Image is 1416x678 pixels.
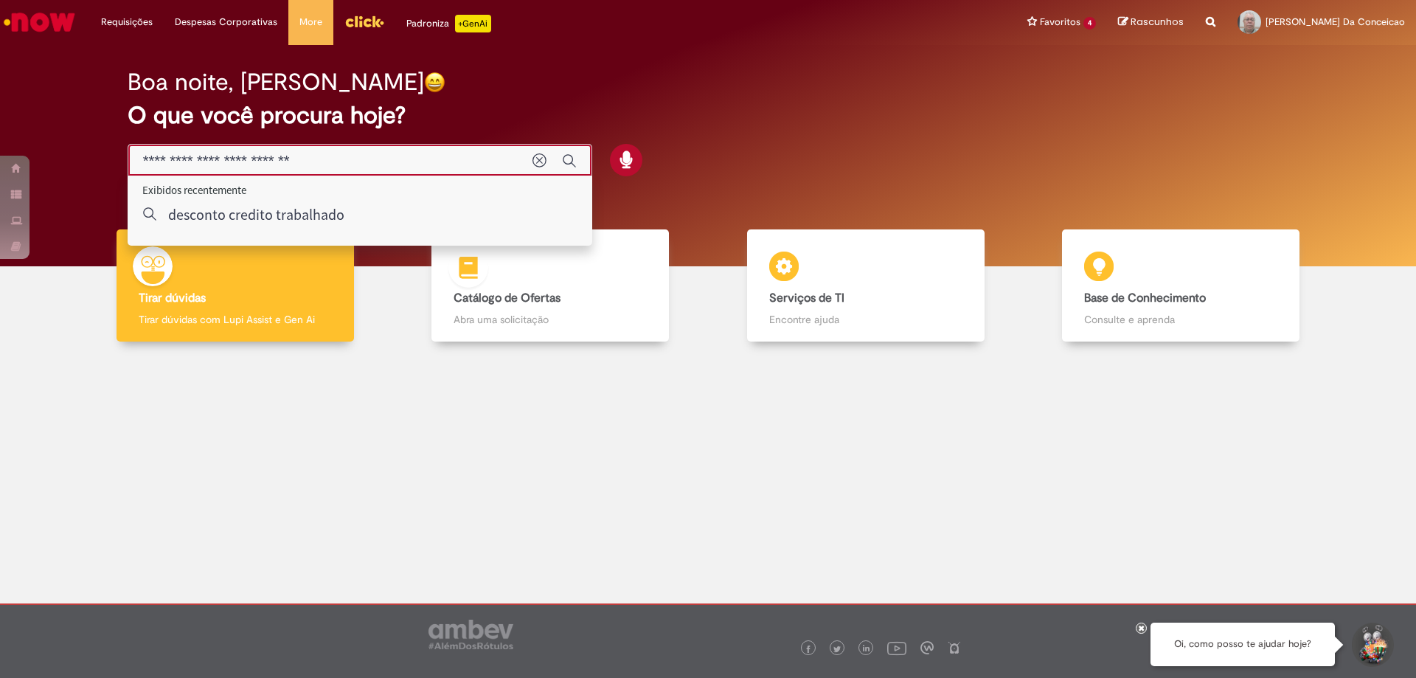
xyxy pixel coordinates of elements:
span: [PERSON_NAME] Da Conceicao [1266,15,1405,28]
button: Iniciar Conversa de Suporte [1350,623,1394,667]
img: happy-face.png [424,72,445,93]
div: Oi, como posso te ajudar hoje? [1150,623,1335,666]
img: logo_footer_linkedin.png [863,645,870,654]
img: logo_footer_youtube.png [887,638,906,657]
a: Tirar dúvidas Tirar dúvidas com Lupi Assist e Gen Ai [77,229,393,342]
a: Rascunhos [1118,15,1184,30]
p: Abra uma solicitação [454,312,647,327]
b: Catálogo de Ofertas [454,291,560,305]
span: 4 [1083,17,1096,30]
img: logo_footer_workplace.png [920,641,934,654]
b: Base de Conhecimento [1084,291,1206,305]
h2: Boa noite, [PERSON_NAME] [128,69,424,95]
a: Serviços de TI Encontre ajuda [708,229,1024,342]
img: click_logo_yellow_360x200.png [344,10,384,32]
img: logo_footer_naosei.png [948,641,961,654]
div: Padroniza [406,15,491,32]
p: Consulte e aprenda [1084,312,1277,327]
p: Tirar dúvidas com Lupi Assist e Gen Ai [139,312,332,327]
span: More [299,15,322,30]
img: logo_footer_twitter.png [833,646,841,653]
b: Tirar dúvidas [139,291,206,305]
span: Requisições [101,15,153,30]
h2: O que você procura hoje? [128,103,1289,128]
img: ServiceNow [1,7,77,37]
img: logo_footer_ambev_rotulo_gray.png [428,620,513,649]
a: Base de Conhecimento Consulte e aprenda [1024,229,1339,342]
b: Serviços de TI [769,291,844,305]
a: Catálogo de Ofertas Abra uma solicitação [393,229,709,342]
span: Rascunhos [1131,15,1184,29]
p: Encontre ajuda [769,312,962,327]
span: Favoritos [1040,15,1080,30]
p: +GenAi [455,15,491,32]
span: Despesas Corporativas [175,15,277,30]
img: logo_footer_facebook.png [805,646,812,653]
